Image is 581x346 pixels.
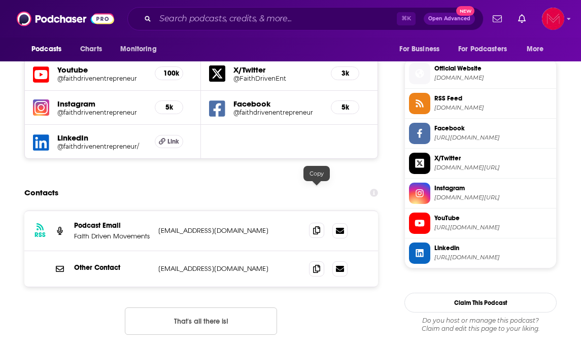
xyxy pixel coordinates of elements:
[409,213,552,234] a: YouTube[URL][DOMAIN_NAME]
[57,65,147,75] h5: Youtube
[35,231,46,239] h3: RSS
[542,8,564,30] span: Logged in as Pamelamcclure
[113,40,169,59] button: open menu
[57,109,147,116] a: @faithdrivenentrepreneur
[409,153,552,174] a: X/Twitter[DOMAIN_NAME][URL]
[434,64,552,73] span: Official Website
[392,40,452,59] button: open menu
[127,7,484,30] div: Search podcasts, credits, & more...
[303,166,330,181] div: Copy
[233,65,323,75] h5: X/Twitter
[434,164,552,171] span: twitter.com/FaithDrivenEnt
[520,40,557,59] button: open menu
[233,109,323,116] a: @faithdrivenentrepreneur
[428,16,470,21] span: Open Advanced
[434,184,552,193] span: Instagram
[399,42,439,56] span: For Business
[31,42,61,56] span: Podcasts
[409,63,552,84] a: Official Website[DOMAIN_NAME]
[409,243,552,264] a: Linkedin[URL][DOMAIN_NAME]
[120,42,156,56] span: Monitoring
[74,263,150,272] p: Other Contact
[456,6,474,16] span: New
[434,104,552,112] span: feeds.simplecast.com
[434,74,552,82] span: faithdrivenentrepreneur.org
[404,317,557,325] span: Do you host or manage this podcast?
[167,137,179,146] span: Link
[527,42,544,56] span: More
[542,8,564,30] img: User Profile
[489,10,506,27] a: Show notifications dropdown
[17,9,114,28] img: Podchaser - Follow, Share and Rate Podcasts
[434,254,552,261] span: https://www.linkedin.com/company/faithdrivenentrepreneur/
[158,264,293,273] p: [EMAIL_ADDRESS][DOMAIN_NAME]
[434,214,552,223] span: YouTube
[514,10,530,27] a: Show notifications dropdown
[409,183,552,204] a: Instagram[DOMAIN_NAME][URL]
[339,69,351,78] h5: 3k
[404,317,557,333] div: Claim and edit this page to your liking.
[397,12,416,25] span: ⌘ K
[542,8,564,30] button: Show profile menu
[434,194,552,201] span: instagram.com/faithdrivenentrepreneur
[163,103,175,112] h5: 5k
[434,134,552,142] span: https://www.facebook.com/faithdrivenentrepreneur
[74,232,150,240] p: Faith Driven Movements
[74,221,150,230] p: Podcast Email
[233,99,323,109] h5: Facebook
[57,99,147,109] h5: Instagram
[434,224,552,231] span: https://www.youtube.com/@faithdrivenentrepreneur
[233,75,323,82] a: @FaithDrivenEnt
[125,307,277,335] button: Nothing here.
[80,42,102,56] span: Charts
[33,99,49,116] img: iconImage
[24,40,75,59] button: open menu
[24,183,58,202] h2: Contacts
[163,69,175,78] h5: 100k
[434,124,552,133] span: Facebook
[409,93,552,114] a: RSS Feed[DOMAIN_NAME]
[339,103,351,112] h5: 5k
[452,40,522,59] button: open menu
[424,13,475,25] button: Open AdvancedNew
[434,244,552,253] span: Linkedin
[57,143,147,150] a: @faithdrivenentrepreneur/
[74,40,108,59] a: Charts
[158,226,293,235] p: [EMAIL_ADDRESS][DOMAIN_NAME]
[155,11,397,27] input: Search podcasts, credits, & more...
[434,154,552,163] span: X/Twitter
[434,94,552,103] span: RSS Feed
[409,123,552,144] a: Facebook[URL][DOMAIN_NAME]
[458,42,507,56] span: For Podcasters
[57,133,147,143] h5: LinkedIn
[57,75,147,82] a: @faithdrivenentrepreneur
[404,293,557,313] button: Claim This Podcast
[155,135,183,148] a: Link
